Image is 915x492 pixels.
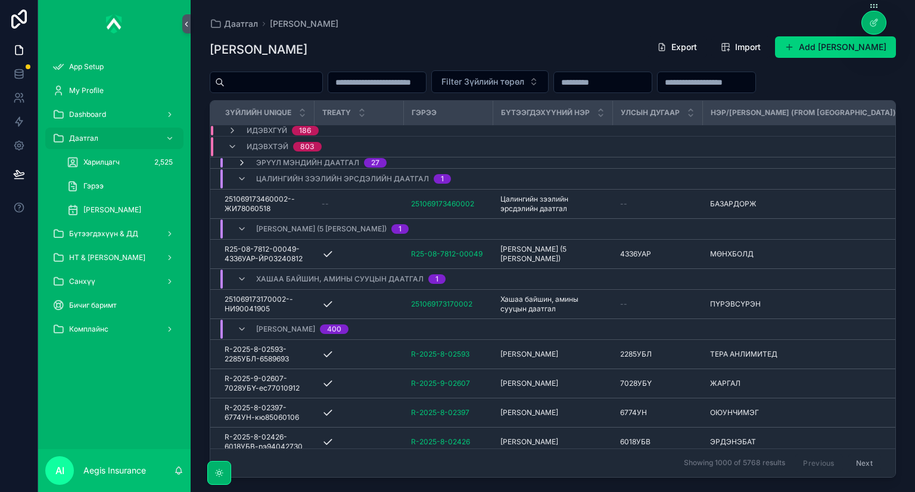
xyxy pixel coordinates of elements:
a: R-2025-9-02607 [411,379,486,388]
span: 251069173170002--НИ90041905 [225,295,307,314]
div: scrollable content [38,48,191,355]
span: R-2025-9-02607-7028УБҮ-ес77010912 [225,374,307,393]
span: 7028УБҮ [620,379,652,388]
span: Showing 1000 of 5768 results [684,459,785,468]
span: ТЕРА АНЛИМИТЕД [710,349,777,359]
span: R-2025-8-02593-2285УБЛ-6589693 [225,345,307,364]
span: 6774УН [620,408,647,417]
span: Даатгал [69,134,98,143]
a: [PERSON_NAME] [500,408,606,417]
span: Бүтээгдэхүүн & ДД [69,229,138,239]
span: [PERSON_NAME] [500,408,558,417]
span: [PERSON_NAME] [500,437,558,447]
span: Dashboard [69,110,106,119]
a: R-2025-8-02593 [411,349,469,359]
a: 2285УБЛ [620,349,696,359]
button: Export [648,36,707,58]
a: R-2025-8-02397 [411,408,469,417]
span: [PERSON_NAME] [256,324,315,334]
span: 4336УАР [620,249,651,259]
a: R-2025-8-02397 [411,408,486,417]
a: R-2025-9-02607 [411,379,470,388]
a: Харилцагч2,525 [60,151,183,173]
span: R25-08-7812-00049-4336УАР-ЙР03240812 [225,245,307,264]
span: Улсын дугаар [621,108,680,117]
div: 1 [441,174,444,184]
a: R-2025-8-02397-6774УН-кю85060106 [225,403,307,422]
a: 4336УАР [620,249,696,259]
a: -- [620,299,696,309]
span: Import [735,41,761,53]
span: Цалингийн зээлийн эрсдэлийн даатгал [500,194,606,213]
a: 251069173460002 [411,199,486,209]
a: Даатгал [210,18,258,30]
a: My Profile [45,80,183,101]
span: 6018УБВ [620,437,651,447]
a: [PERSON_NAME] [500,437,606,447]
a: R25-08-7812-00049 [411,249,486,259]
a: 251069173460002 [411,199,474,209]
span: -- [620,299,627,309]
button: Next [848,454,881,472]
span: ЭРДЭНЭБАТ [710,437,756,447]
a: [PERSON_NAME] [500,349,606,359]
span: [PERSON_NAME] [83,205,141,215]
a: Бүтээгдэхүүн & ДД [45,223,183,245]
span: БАЗАРДОРЖ [710,199,757,209]
span: 2285УБЛ [620,349,652,359]
div: 186 [299,126,312,135]
span: Treaty [322,108,351,117]
span: Filter Зүйлийн төрөл [441,76,524,88]
span: AI [55,463,64,478]
a: НТ & [PERSON_NAME] [45,247,183,268]
a: -- [322,199,397,209]
a: R-2025-8-02426 [411,437,470,447]
span: НТ & [PERSON_NAME] [69,253,145,262]
div: 1 [435,274,438,284]
a: Комплайнс [45,318,183,340]
a: [PERSON_NAME] (5 [PERSON_NAME]) [500,245,606,264]
span: ПҮРЭВСҮРЭН [710,299,761,309]
a: 6774УН [620,408,696,417]
span: -- [620,199,627,209]
span: App Setup [69,62,104,72]
a: 251069173460002--ЖИ78060518 [225,194,307,213]
a: Бичиг баримт [45,295,183,316]
a: 251069173170002 [411,299,472,309]
span: [PERSON_NAME] [500,379,558,388]
button: Import [711,36,770,58]
a: R-2025-8-02426 [411,437,486,447]
a: 7028УБҮ [620,379,696,388]
button: Add [PERSON_NAME] [775,36,896,58]
div: 1 [399,224,402,234]
h1: [PERSON_NAME] [210,41,307,58]
span: R-2025-8-02426-6018УБВ-рэ94042730 [225,432,307,451]
span: Идэвхтэй [247,142,288,151]
a: -- [620,199,696,209]
span: Гэрээ [412,108,437,117]
a: Хашаа байшин, амины сууцын даатгал [500,295,606,314]
a: Гэрээ [60,175,183,197]
span: -- [322,199,329,209]
span: ЖАРГАЛ [710,379,740,388]
span: R25-08-7812-00049 [411,249,483,259]
span: Бүтээгдэхүүний нэр [501,108,590,117]
div: 400 [327,324,341,334]
div: 27 [371,158,379,168]
a: 251069173170002 [411,299,486,309]
span: My Profile [69,86,104,95]
span: [PERSON_NAME] [500,349,558,359]
span: Зүйлийн unique [225,108,291,117]
a: [PERSON_NAME] [60,199,183,221]
a: App Setup [45,56,183,78]
span: Хашаа байшин, амины сууцын даатгал [256,274,424,284]
a: [PERSON_NAME] [270,18,338,30]
img: App logo [106,14,123,33]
